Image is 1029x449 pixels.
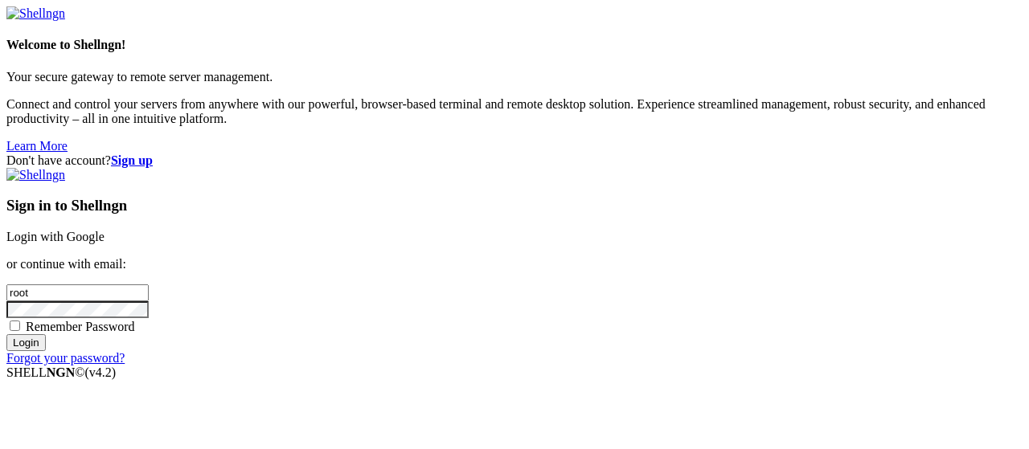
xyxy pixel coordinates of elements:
[6,153,1023,168] div: Don't have account?
[6,38,1023,52] h4: Welcome to Shellngn!
[6,284,149,301] input: Email address
[6,365,116,379] span: SHELL ©
[6,6,65,21] img: Shellngn
[10,320,20,331] input: Remember Password
[6,351,125,365] a: Forgot your password?
[6,334,46,351] input: Login
[6,97,1023,126] p: Connect and control your servers from anywhere with our powerful, browser-based terminal and remo...
[6,230,105,243] a: Login with Google
[6,197,1023,214] h3: Sign in to Shellngn
[47,365,76,379] b: NGN
[6,257,1023,271] p: or continue with email:
[85,365,117,379] span: 4.2.0
[6,139,68,153] a: Learn More
[26,320,135,333] span: Remember Password
[6,168,65,182] img: Shellngn
[111,153,153,167] a: Sign up
[6,70,1023,84] p: Your secure gateway to remote server management.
